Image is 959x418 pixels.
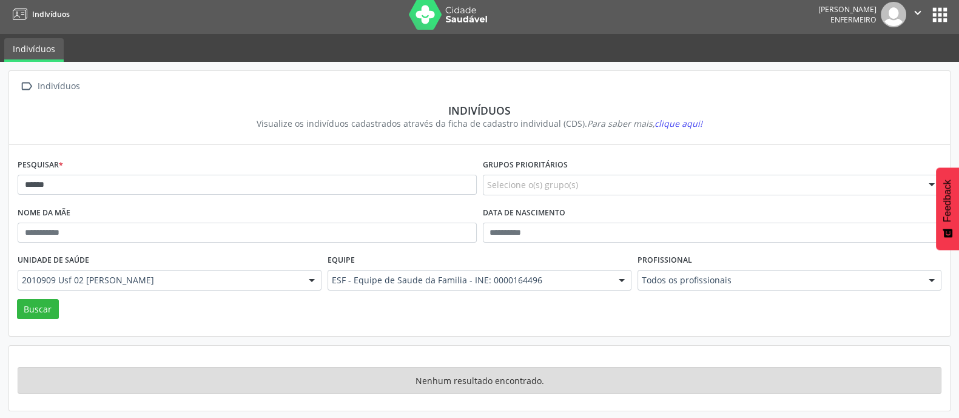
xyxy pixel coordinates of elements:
[4,38,64,62] a: Indivíduos
[8,4,70,24] a: Indivíduos
[911,6,924,19] i: 
[830,15,877,25] span: Enfermeiro
[18,78,35,95] i: 
[17,299,59,320] button: Buscar
[32,9,70,19] span: Indivíduos
[906,2,929,27] button: 
[35,78,82,95] div: Indivíduos
[18,78,82,95] a:  Indivíduos
[638,251,692,270] label: Profissional
[929,4,951,25] button: apps
[936,167,959,250] button: Feedback - Mostrar pesquisa
[642,274,917,286] span: Todos os profissionais
[22,274,297,286] span: 2010909 Usf 02 [PERSON_NAME]
[483,156,568,175] label: Grupos prioritários
[26,117,933,130] div: Visualize os indivíduos cadastrados através da ficha de cadastro individual (CDS).
[18,156,63,175] label: Pesquisar
[328,251,355,270] label: Equipe
[818,4,877,15] div: [PERSON_NAME]
[881,2,906,27] img: img
[483,204,565,223] label: Data de nascimento
[654,118,702,129] span: clique aqui!
[26,104,933,117] div: Indivíduos
[18,367,941,394] div: Nenhum resultado encontrado.
[18,204,70,223] label: Nome da mãe
[332,274,607,286] span: ESF - Equipe de Saude da Familia - INE: 0000164496
[487,178,578,191] span: Selecione o(s) grupo(s)
[942,180,953,222] span: Feedback
[18,251,89,270] label: Unidade de saúde
[587,118,702,129] i: Para saber mais,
